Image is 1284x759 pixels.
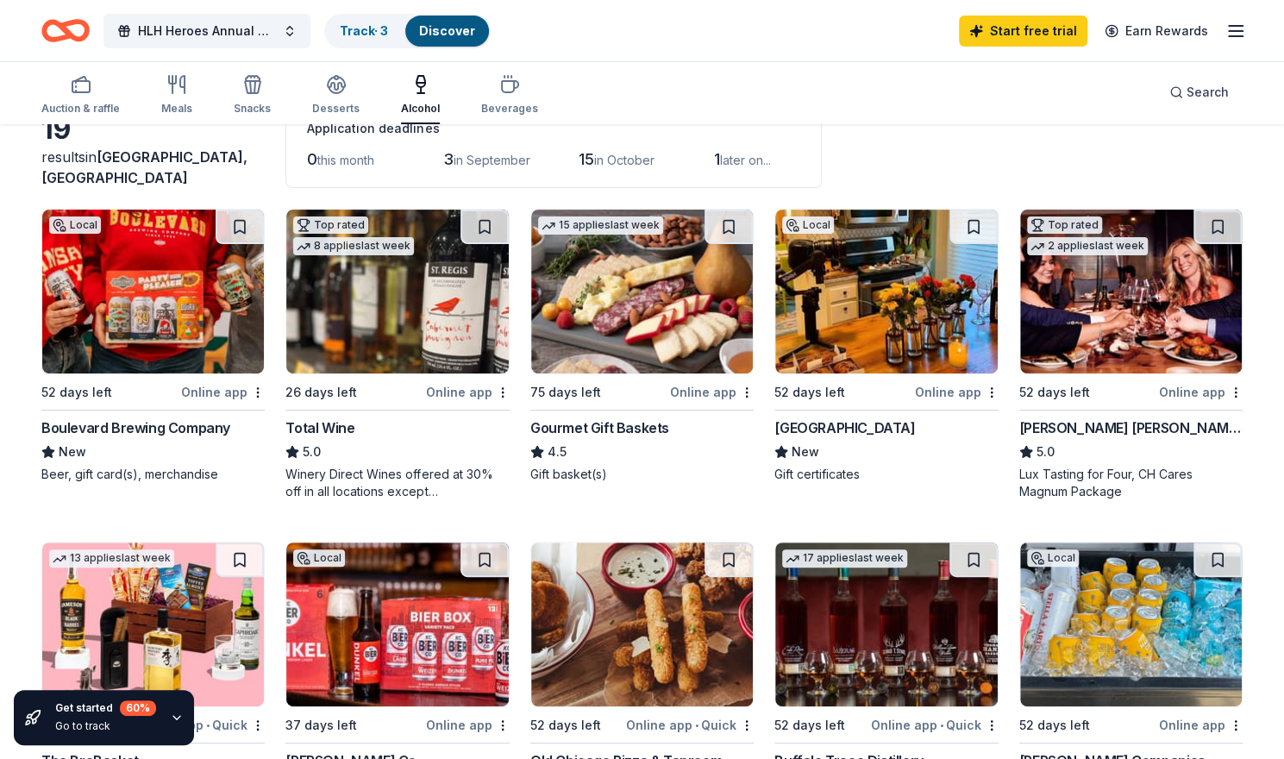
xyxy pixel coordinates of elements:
div: Boulevard Brewing Company [41,417,230,438]
span: 5.0 [303,442,321,462]
div: 75 days left [530,382,601,403]
span: this month [317,153,374,167]
div: Application deadlines [307,118,800,139]
button: Track· 3Discover [324,14,491,48]
div: Online app Quick [871,714,999,736]
div: Local [1027,549,1079,567]
button: Search [1156,75,1243,110]
div: 19 [41,112,265,147]
button: Snacks [234,67,271,124]
img: Image for Boulevard Brewing Company [42,210,264,373]
div: Gift basket(s) [530,466,754,483]
div: Total Wine [285,417,354,438]
div: Beverages [481,102,538,116]
a: Discover [419,23,475,38]
div: Online app [426,381,510,403]
div: 15 applies last week [538,216,663,235]
div: Local [782,216,834,234]
div: 8 applies last week [293,237,414,255]
div: Beer, gift card(s), merchandise [41,466,265,483]
span: • [940,718,943,732]
div: results [41,147,265,188]
span: HLH Heroes Annual Trivia Night [138,21,276,41]
div: Meals [161,102,192,116]
div: Online app [426,714,510,736]
a: Image for Gourmet Gift Baskets15 applieslast week75 days leftOnline appGourmet Gift Baskets4.5Gif... [530,209,754,483]
div: Online app [670,381,754,403]
button: HLH Heroes Annual Trivia Night [103,14,310,48]
div: Snacks [234,102,271,116]
span: • [695,718,698,732]
span: later on... [719,153,770,167]
div: Online app Quick [626,714,754,736]
a: Image for Boulevard Brewing CompanyLocal52 days leftOnline appBoulevard Brewing CompanyNewBeer, g... [41,209,265,483]
div: Local [293,549,345,567]
div: Gourmet Gift Baskets [530,417,669,438]
div: Desserts [312,102,360,116]
button: Alcohol [401,67,440,124]
span: 0 [307,150,317,168]
img: Image for Total Wine [286,210,508,373]
span: New [792,442,819,462]
img: Image for Old Chicago Pizza & Taproom [531,543,753,706]
span: in September [453,153,529,167]
span: 15 [578,150,593,168]
div: Top rated [1027,216,1102,234]
img: Image for Main Street Inn Parkville [775,210,997,373]
div: 52 days left [1019,382,1090,403]
button: Desserts [312,67,360,124]
a: Image for Total WineTop rated8 applieslast week26 days leftOnline appTotal Wine5.0Winery Direct W... [285,209,509,500]
span: in [41,148,247,186]
span: 5.0 [1037,442,1055,462]
div: [GEOGRAPHIC_DATA] [774,417,915,438]
span: 1 [713,150,719,168]
a: Home [41,10,90,51]
div: Local [49,216,101,234]
div: Online app [1159,381,1243,403]
span: New [59,442,86,462]
div: 60 % [120,700,156,716]
div: Gift certificates [774,466,998,483]
div: 52 days left [774,715,845,736]
div: 13 applies last week [49,549,174,568]
div: Online app [1159,714,1243,736]
div: 52 days left [530,715,601,736]
div: Alcohol [401,102,440,116]
img: Image for KC Bier Co. [286,543,508,706]
span: Search [1187,82,1229,103]
div: 2 applies last week [1027,237,1148,255]
div: Online app [915,381,999,403]
img: Image for Cooper's Hawk Winery and Restaurants [1020,210,1242,373]
div: 52 days left [41,382,112,403]
div: 52 days left [774,382,845,403]
span: in October [593,153,654,167]
div: 52 days left [1019,715,1090,736]
span: [GEOGRAPHIC_DATA], [GEOGRAPHIC_DATA] [41,148,247,186]
div: Get started [55,700,156,716]
a: Start free trial [959,16,1087,47]
div: Online app [181,381,265,403]
span: 4.5 [548,442,567,462]
a: Track· 3 [340,23,388,38]
button: Auction & raffle [41,67,120,124]
div: Auction & raffle [41,102,120,116]
div: Winery Direct Wines offered at 30% off in all locations except [GEOGRAPHIC_DATA], [GEOGRAPHIC_DAT... [285,466,509,500]
div: 37 days left [285,715,357,736]
img: Image for Buffalo Trace Distillery [775,543,997,706]
a: Image for Cooper's Hawk Winery and RestaurantsTop rated2 applieslast week52 days leftOnline app[P... [1019,209,1243,500]
div: Go to track [55,719,156,733]
button: Meals [161,67,192,124]
div: [PERSON_NAME] [PERSON_NAME] Winery and Restaurants [1019,417,1243,438]
img: Image for Wil Fischer Companies [1020,543,1242,706]
div: 17 applies last week [782,549,907,568]
div: Top rated [293,216,368,234]
span: 3 [442,150,453,168]
a: Image for Main Street Inn ParkvilleLocal52 days leftOnline app[GEOGRAPHIC_DATA]NewGift certificates [774,209,998,483]
img: Image for The BroBasket [42,543,264,706]
div: 26 days left [285,382,357,403]
div: Lux Tasting for Four, CH Cares Magnum Package [1019,466,1243,500]
img: Image for Gourmet Gift Baskets [531,210,753,373]
a: Earn Rewards [1094,16,1218,47]
button: Beverages [481,67,538,124]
